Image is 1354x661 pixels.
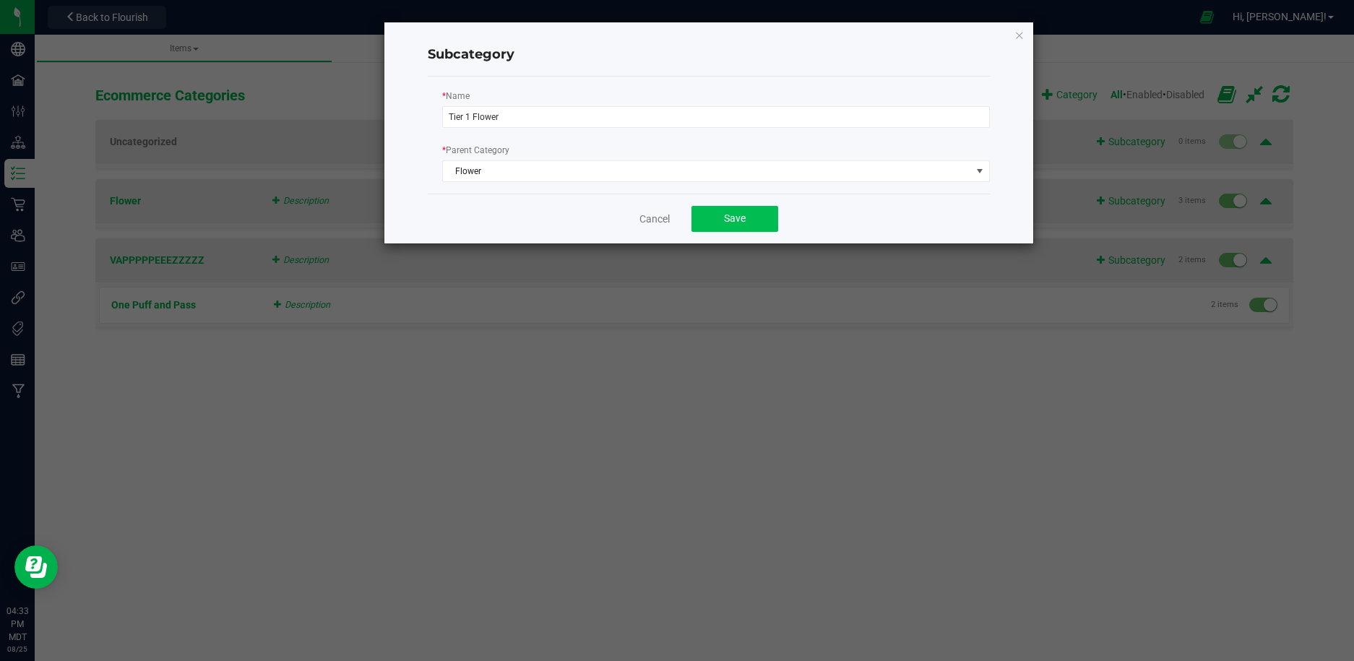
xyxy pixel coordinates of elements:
button: Save [691,206,778,232]
a: Cancel [639,212,670,226]
label: Name [442,90,470,103]
h4: Subcategory [428,46,990,64]
span: Flower [443,161,971,181]
span: Save [724,212,746,224]
iframe: Resource center [14,545,58,589]
label: Parent Category [442,144,509,157]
